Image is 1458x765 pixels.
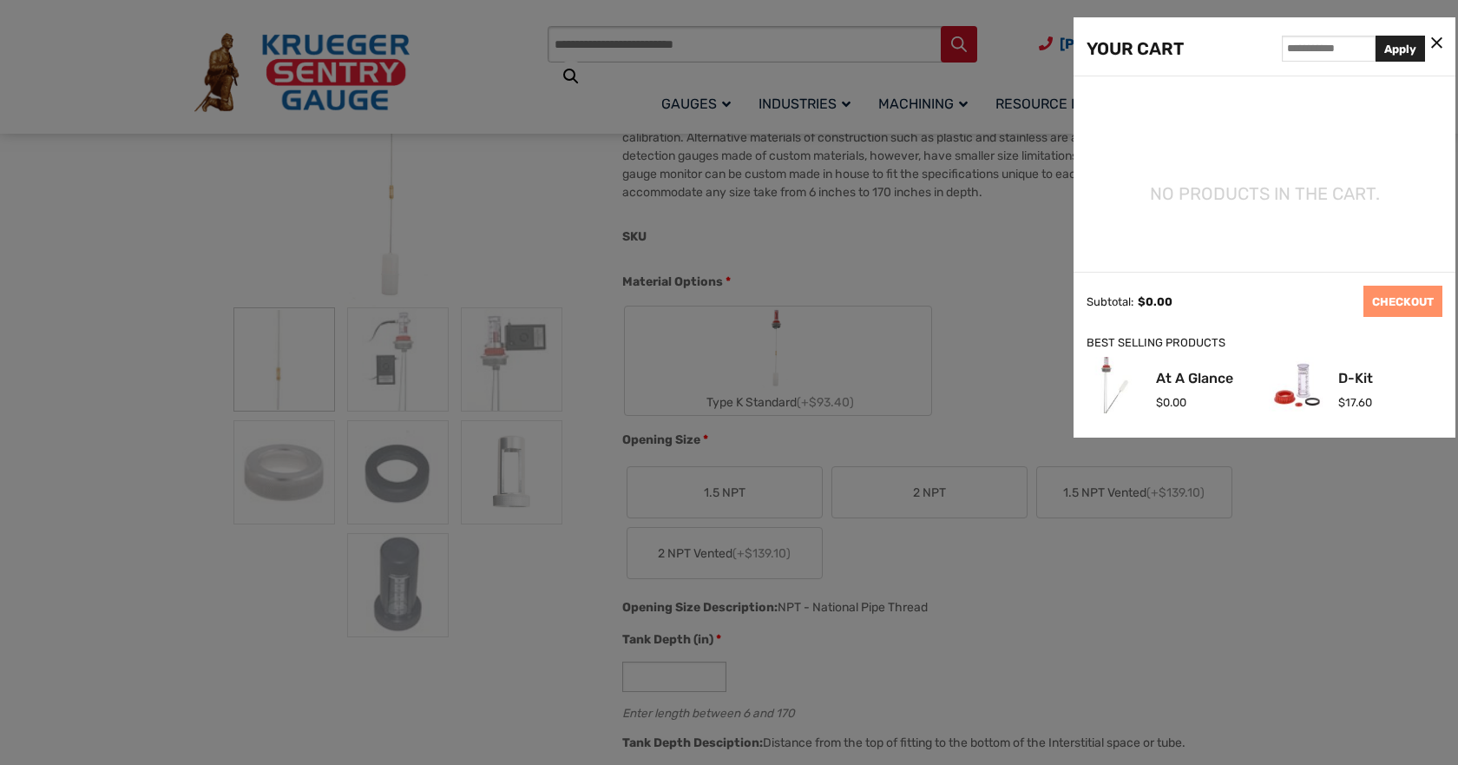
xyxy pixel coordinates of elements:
div: BEST SELLING PRODUCTS [1087,334,1442,353]
button: Apply [1376,36,1425,62]
a: CHECKOUT [1363,286,1442,317]
span: $ [1138,295,1146,308]
span: $ [1338,396,1345,409]
span: $ [1156,396,1163,409]
span: 17.60 [1338,396,1372,409]
span: 0.00 [1156,396,1186,409]
div: Subtotal: [1087,295,1133,308]
a: At A Glance [1156,372,1233,386]
img: At A Glance [1087,357,1143,413]
div: YOUR CART [1087,35,1184,63]
a: D-Kit [1338,372,1373,386]
span: 0.00 [1138,295,1172,308]
img: D-Kit [1269,357,1325,413]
